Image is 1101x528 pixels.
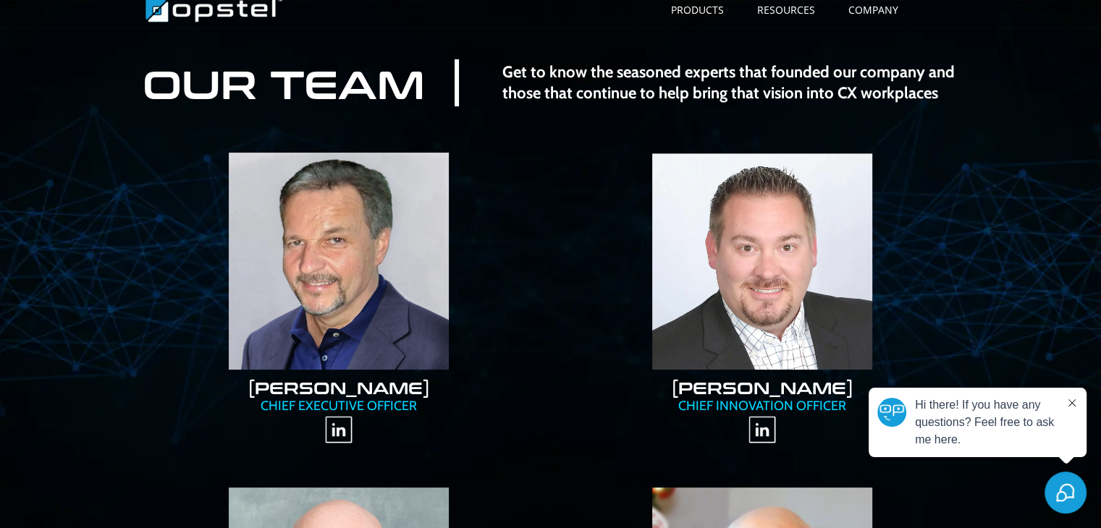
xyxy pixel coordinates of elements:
a: [PERSON_NAME] [671,375,853,399]
a: https://www.linkedin.com/in/tony-degaetano-479431/ [149,415,529,444]
a: https://www.opstel.com/ [142,1,286,17]
a: https://www.linkedin.com/in/pprinke/ [573,415,953,444]
p: CHIEF INNOVATION OFFICER [565,398,960,414]
a: RESOURCES [741,3,832,18]
a: [PERSON_NAME] [248,375,430,399]
p: OUR TEAM [142,57,426,109]
strong: Get to know the seasoned experts that founded our company and those that continue to help bring t... [502,62,955,103]
a: PRODUCTS [654,3,741,18]
a: https://www.opstel.com/paulp [573,153,953,370]
a: https://www.opstel.com/tonyd [149,153,529,370]
p: CHIEF EXECUTIVE OFFICER [142,398,536,414]
a: COMPANY [832,3,915,18]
